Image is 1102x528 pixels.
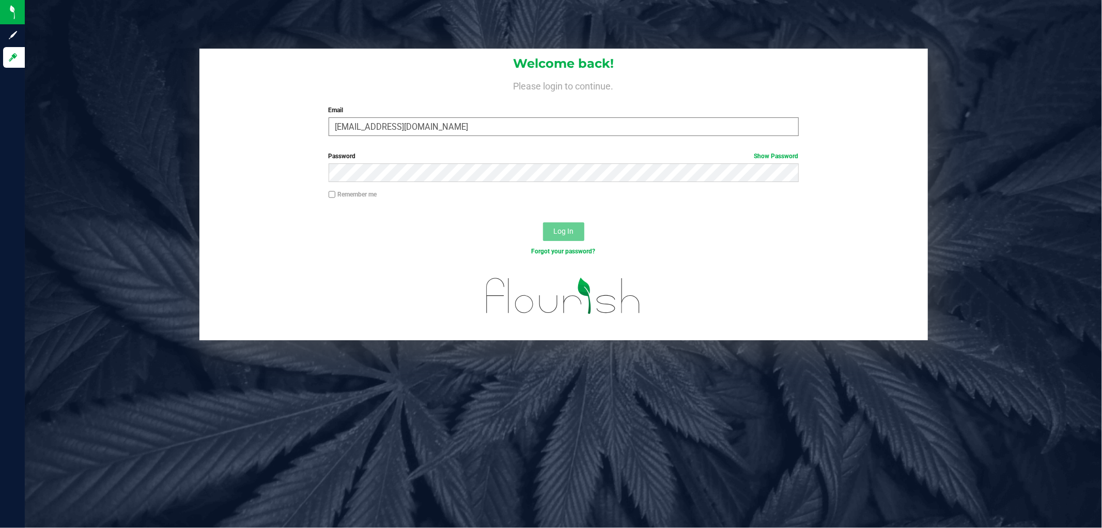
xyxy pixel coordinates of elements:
[8,30,18,40] inline-svg: Sign up
[199,79,928,91] h4: Please login to continue.
[329,105,799,115] label: Email
[329,190,377,199] label: Remember me
[754,153,799,160] a: Show Password
[553,227,573,235] span: Log In
[532,248,596,255] a: Forgot your password?
[543,222,584,241] button: Log In
[329,191,336,198] input: Remember me
[8,52,18,63] inline-svg: Log in
[329,153,356,160] span: Password
[472,267,655,325] img: flourish_logo.svg
[199,57,928,70] h1: Welcome back!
